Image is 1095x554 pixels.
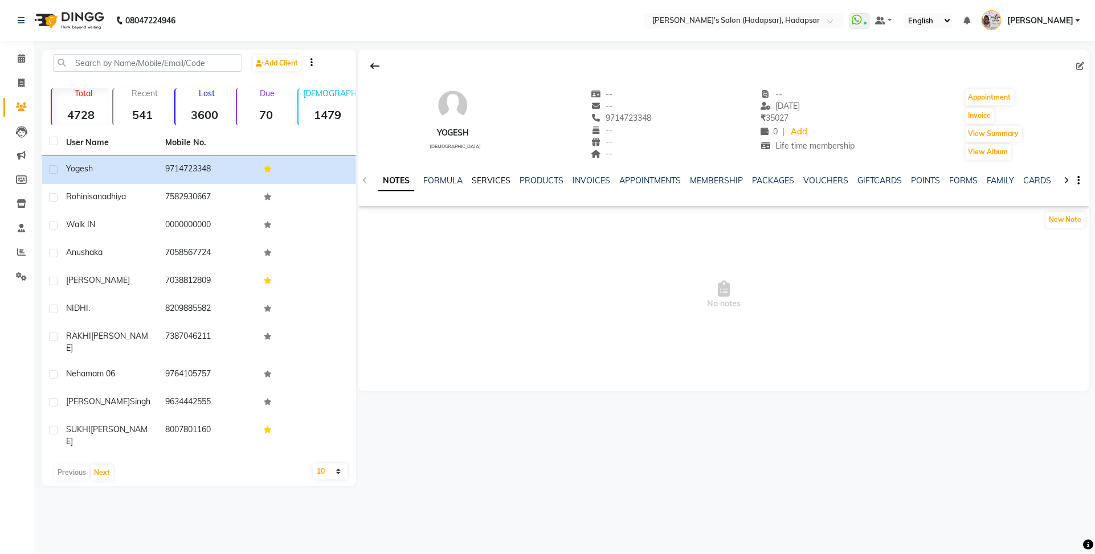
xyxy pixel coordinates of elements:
a: INVOICES [573,175,610,186]
span: NIDHI [66,303,88,313]
strong: 4728 [52,108,110,122]
p: Recent [118,88,171,99]
span: [PERSON_NAME] [66,424,148,446]
span: sanadhiya [89,191,126,202]
span: singh [130,396,150,407]
span: ₹ [761,113,766,123]
img: logo [29,5,107,36]
button: View Summary [966,126,1022,142]
a: NOTES [378,171,414,191]
td: 8209885582 [158,296,258,323]
b: 08047224946 [125,5,175,36]
input: Search by Name/Mobile/Email/Code [53,54,242,72]
span: [PERSON_NAME] [1007,15,1073,27]
a: MEMBERSHIP [690,175,743,186]
button: Next [91,465,113,481]
a: VOUCHERS [803,175,848,186]
a: Add Client [253,55,301,71]
span: [PERSON_NAME] [66,331,148,353]
a: FAMILY [987,175,1014,186]
span: anushaka [66,247,103,257]
span: [PERSON_NAME] [66,396,130,407]
span: [DEMOGRAPHIC_DATA] [430,143,481,149]
span: 35027 [761,113,788,123]
span: -- [591,89,612,99]
p: Due [239,88,295,99]
button: View Album [966,144,1011,160]
span: -- [591,125,612,135]
p: [DEMOGRAPHIC_DATA] [303,88,357,99]
span: -- [761,89,782,99]
img: avatar [436,88,470,122]
a: POINTS [911,175,940,186]
span: 0 [761,126,778,137]
a: Add [789,124,809,140]
p: Lost [180,88,234,99]
span: rohini [66,191,89,202]
span: [PERSON_NAME] [66,275,130,285]
a: APPOINTMENTS [619,175,681,186]
td: 7387046211 [158,323,258,361]
span: . [88,303,90,313]
a: PACKAGES [752,175,794,186]
span: Walk IN [66,219,95,229]
p: Total [56,88,110,99]
img: PAVAN [982,10,1002,30]
span: yogesh [66,163,93,174]
span: -- [591,137,612,147]
td: 9714723348 [158,156,258,184]
span: No notes [358,238,1089,352]
strong: 3600 [175,108,234,122]
th: User Name [59,130,158,156]
span: Life time membership [761,141,855,151]
span: -- [591,101,612,111]
span: RAKHI [66,331,91,341]
button: Invoice [966,108,994,124]
span: mam 06 [85,368,115,379]
a: GIFTCARDS [857,175,902,186]
button: Appointment [966,89,1014,105]
td: 0000000000 [158,212,258,240]
td: 8007801160 [158,417,258,454]
div: yogesh [425,127,481,139]
span: 9714723348 [591,113,651,123]
strong: 541 [113,108,171,122]
td: 7038812809 [158,268,258,296]
strong: 1479 [299,108,357,122]
div: Back to Client [363,55,387,77]
a: CARDS [1023,175,1051,186]
strong: 70 [237,108,295,122]
span: [DATE] [761,101,800,111]
span: Neha [66,368,85,379]
a: FORMULA [423,175,463,186]
td: 9634442555 [158,389,258,417]
a: FORMS [949,175,978,186]
td: 7058567724 [158,240,258,268]
span: -- [591,149,612,159]
th: Mobile No. [158,130,258,156]
td: 9764105757 [158,361,258,389]
a: SERVICES [472,175,510,186]
a: PRODUCTS [520,175,563,186]
td: 7582930667 [158,184,258,212]
span: SUKHI [66,424,91,434]
span: | [782,126,785,138]
button: New Note [1046,212,1085,228]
